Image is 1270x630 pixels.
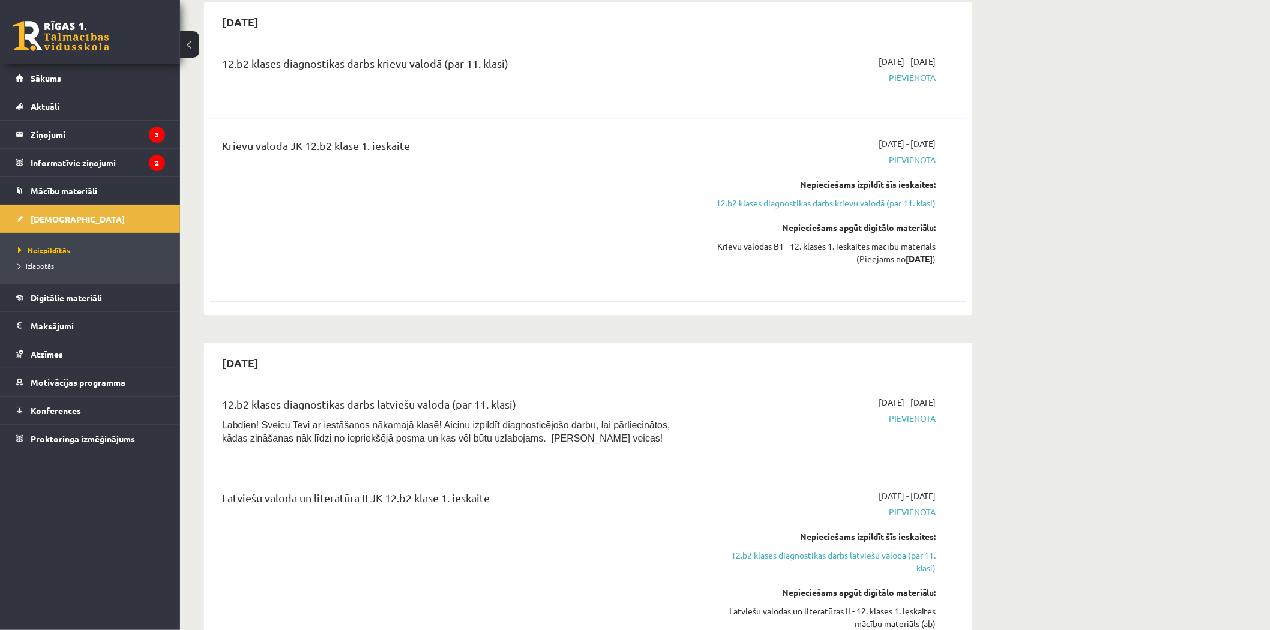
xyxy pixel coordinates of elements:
span: [DATE] - [DATE] [879,396,936,409]
a: [DEMOGRAPHIC_DATA] [16,205,165,233]
div: 12.b2 klases diagnostikas darbs latviešu valodā (par 11. klasi) [222,396,692,418]
span: [DATE] - [DATE] [879,137,936,150]
strong: [DATE] [906,253,933,264]
a: Digitālie materiāli [16,284,165,311]
span: Digitālie materiāli [31,292,102,303]
div: 12.b2 klases diagnostikas darbs krievu valodā (par 11. klasi) [222,55,692,77]
span: Pievienota [710,71,936,84]
div: Nepieciešams apgūt digitālo materiālu: [710,586,936,599]
div: Nepieciešams apgūt digitālo materiālu: [710,221,936,234]
span: Proktoringa izmēģinājums [31,433,135,444]
span: [DATE] - [DATE] [879,55,936,68]
a: 12.b2 klases diagnostikas darbs krievu valodā (par 11. klasi) [710,197,936,209]
a: Informatīvie ziņojumi2 [16,149,165,176]
i: 3 [149,127,165,143]
a: Konferences [16,397,165,424]
span: Motivācijas programma [31,377,125,388]
i: 2 [149,155,165,171]
a: Sākums [16,64,165,92]
a: Rīgas 1. Tālmācības vidusskola [13,21,109,51]
span: Neizpildītās [18,245,70,255]
a: Mācību materiāli [16,177,165,205]
span: Pievienota [710,506,936,518]
a: Neizpildītās [18,245,168,256]
span: Konferences [31,405,81,416]
span: Izlabotās [18,261,54,271]
a: Aktuāli [16,92,165,120]
a: Proktoringa izmēģinājums [16,425,165,452]
a: Motivācijas programma [16,368,165,396]
a: Ziņojumi3 [16,121,165,148]
legend: Informatīvie ziņojumi [31,149,165,176]
span: Mācību materiāli [31,185,97,196]
span: Sākums [31,73,61,83]
legend: Ziņojumi [31,121,165,148]
a: 12.b2 klases diagnostikas darbs latviešu valodā (par 11. klasi) [710,549,936,574]
a: Maksājumi [16,312,165,340]
span: Pievienota [710,154,936,166]
span: [DATE] - [DATE] [879,490,936,502]
span: Labdien! Sveicu Tevi ar iestāšanos nākamajā klasē! Aicinu izpildīt diagnosticējošo darbu, lai pār... [222,420,670,443]
span: Atzīmes [31,349,63,359]
a: Izlabotās [18,260,168,271]
div: Krievu valoda JK 12.b2 klase 1. ieskaite [222,137,692,160]
h2: [DATE] [210,349,271,377]
span: Aktuāli [31,101,59,112]
div: Krievu valodas B1 - 12. klases 1. ieskaites mācību materiāls (Pieejams no ) [710,240,936,265]
div: Nepieciešams izpildīt šīs ieskaites: [710,530,936,543]
h2: [DATE] [210,8,271,36]
span: Pievienota [710,412,936,425]
div: Nepieciešams izpildīt šīs ieskaites: [710,178,936,191]
a: Atzīmes [16,340,165,368]
div: Latviešu valoda un literatūra II JK 12.b2 klase 1. ieskaite [222,490,692,512]
legend: Maksājumi [31,312,165,340]
span: [DEMOGRAPHIC_DATA] [31,214,125,224]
